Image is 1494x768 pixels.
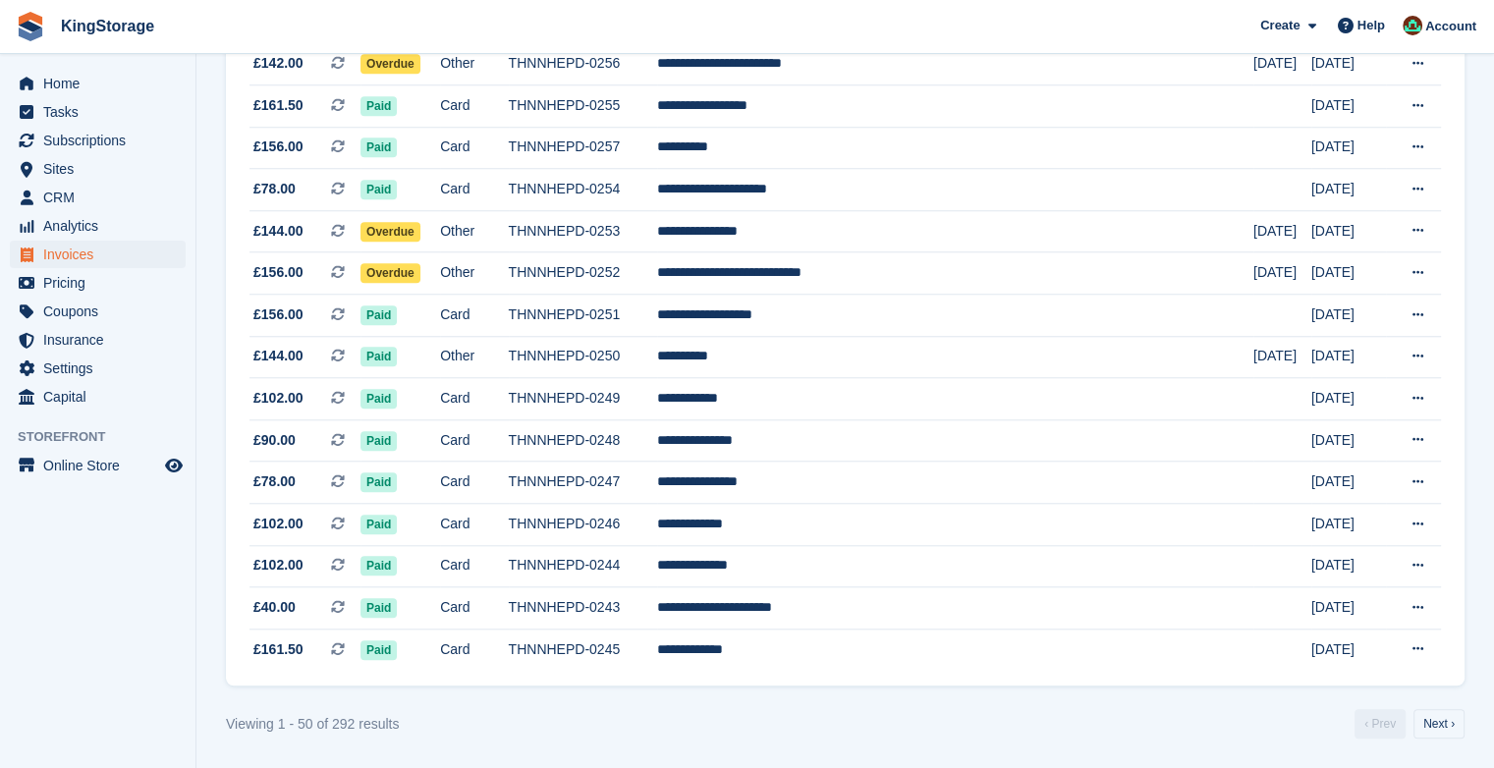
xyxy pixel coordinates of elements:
[10,298,186,325] a: menu
[253,597,296,618] span: £40.00
[1253,43,1311,85] td: [DATE]
[360,556,397,576] span: Paid
[440,419,508,462] td: Card
[43,212,161,240] span: Analytics
[1311,85,1386,128] td: [DATE]
[1425,17,1476,36] span: Account
[1260,16,1300,35] span: Create
[1311,587,1386,630] td: [DATE]
[360,515,397,534] span: Paid
[10,355,186,382] a: menu
[253,514,304,534] span: £102.00
[360,598,397,618] span: Paid
[360,96,397,116] span: Paid
[440,587,508,630] td: Card
[1311,43,1386,85] td: [DATE]
[360,137,397,157] span: Paid
[360,347,397,366] span: Paid
[253,179,296,199] span: £78.00
[1253,252,1311,295] td: [DATE]
[440,504,508,546] td: Card
[440,336,508,378] td: Other
[509,462,658,504] td: THNNHEPD-0247
[440,629,508,670] td: Card
[509,127,658,169] td: THNNHEPD-0257
[10,70,186,97] a: menu
[440,210,508,252] td: Other
[360,180,397,199] span: Paid
[253,430,296,451] span: £90.00
[162,454,186,477] a: Preview store
[10,241,186,268] a: menu
[10,184,186,211] a: menu
[10,212,186,240] a: menu
[43,184,161,211] span: CRM
[440,127,508,169] td: Card
[1403,16,1422,35] img: John King
[360,389,397,409] span: Paid
[440,462,508,504] td: Card
[253,639,304,660] span: £161.50
[18,427,195,447] span: Storefront
[10,452,186,479] a: menu
[1311,629,1386,670] td: [DATE]
[43,355,161,382] span: Settings
[1311,504,1386,546] td: [DATE]
[509,43,658,85] td: THNNHEPD-0256
[440,169,508,211] td: Card
[43,70,161,97] span: Home
[253,388,304,409] span: £102.00
[1355,709,1406,739] a: Previous
[509,336,658,378] td: THNNHEPD-0250
[360,263,420,283] span: Overdue
[360,222,420,242] span: Overdue
[16,12,45,41] img: stora-icon-8386f47178a22dfd0bd8f6a31ec36ba5ce8667c1dd55bd0f319d3a0aa187defe.svg
[43,383,161,411] span: Capital
[1311,210,1386,252] td: [DATE]
[253,346,304,366] span: £144.00
[226,714,399,735] div: Viewing 1 - 50 of 292 results
[509,210,658,252] td: THNNHEPD-0253
[43,298,161,325] span: Coupons
[10,127,186,154] a: menu
[509,419,658,462] td: THNNHEPD-0248
[360,54,420,74] span: Overdue
[440,43,508,85] td: Other
[253,137,304,157] span: £156.00
[10,98,186,126] a: menu
[360,640,397,660] span: Paid
[509,378,658,420] td: THNNHEPD-0249
[440,378,508,420] td: Card
[509,252,658,295] td: THNNHEPD-0252
[43,127,161,154] span: Subscriptions
[43,241,161,268] span: Invoices
[253,555,304,576] span: £102.00
[1357,16,1385,35] span: Help
[509,169,658,211] td: THNNHEPD-0254
[253,95,304,116] span: £161.50
[253,53,304,74] span: £142.00
[440,295,508,337] td: Card
[1311,545,1386,587] td: [DATE]
[43,452,161,479] span: Online Store
[360,472,397,492] span: Paid
[509,545,658,587] td: THNNHEPD-0244
[1311,378,1386,420] td: [DATE]
[509,504,658,546] td: THNNHEPD-0246
[53,10,162,42] a: KingStorage
[1253,210,1311,252] td: [DATE]
[1351,709,1468,739] nav: Pages
[509,629,658,670] td: THNNHEPD-0245
[253,262,304,283] span: £156.00
[1311,295,1386,337] td: [DATE]
[10,269,186,297] a: menu
[509,85,658,128] td: THNNHEPD-0255
[1311,462,1386,504] td: [DATE]
[253,221,304,242] span: £144.00
[253,304,304,325] span: £156.00
[440,252,508,295] td: Other
[253,471,296,492] span: £78.00
[43,269,161,297] span: Pricing
[1413,709,1465,739] a: Next
[1311,252,1386,295] td: [DATE]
